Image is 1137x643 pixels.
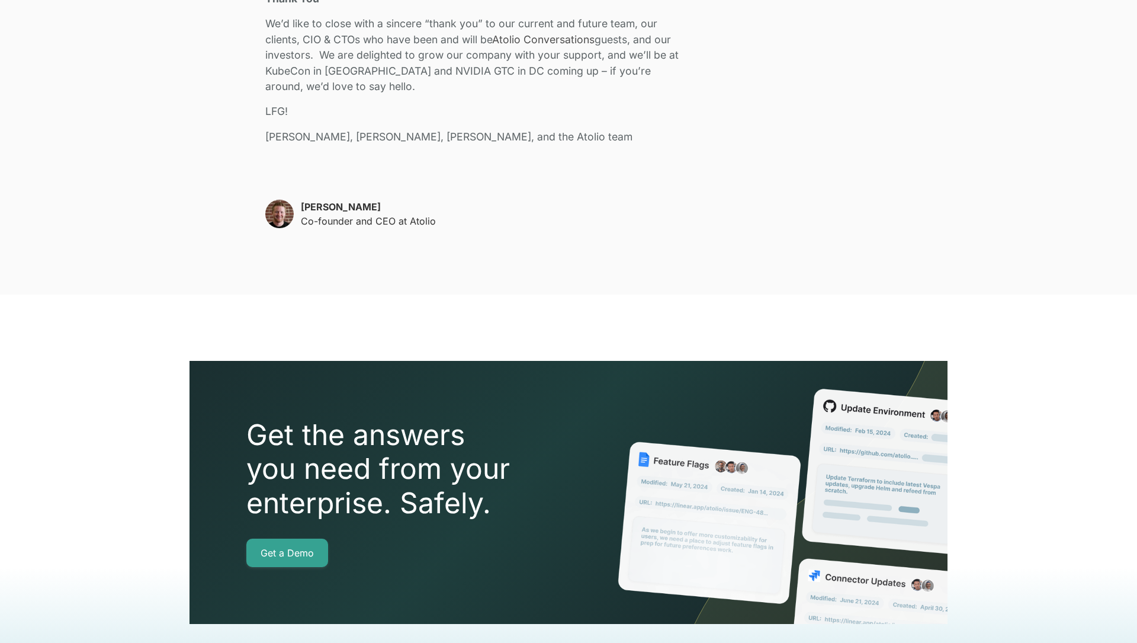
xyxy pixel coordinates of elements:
a: Atolio Conversations [492,33,595,46]
p: LFG! [265,104,688,119]
p: ‍ [265,154,688,169]
p: [PERSON_NAME] [301,200,436,214]
p: Co-founder and CEO at Atolio [301,214,436,228]
iframe: Chat Widget [1078,586,1137,643]
p: We’d like to close with a sincere “thank you” to our current and future team, our clients, CIO & ... [265,16,688,94]
p: [PERSON_NAME], [PERSON_NAME], [PERSON_NAME], and the Atolio team [265,129,688,145]
h2: Get the answers you need from your enterprise. Safely. [246,418,578,520]
a: Get a Demo [246,539,328,567]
